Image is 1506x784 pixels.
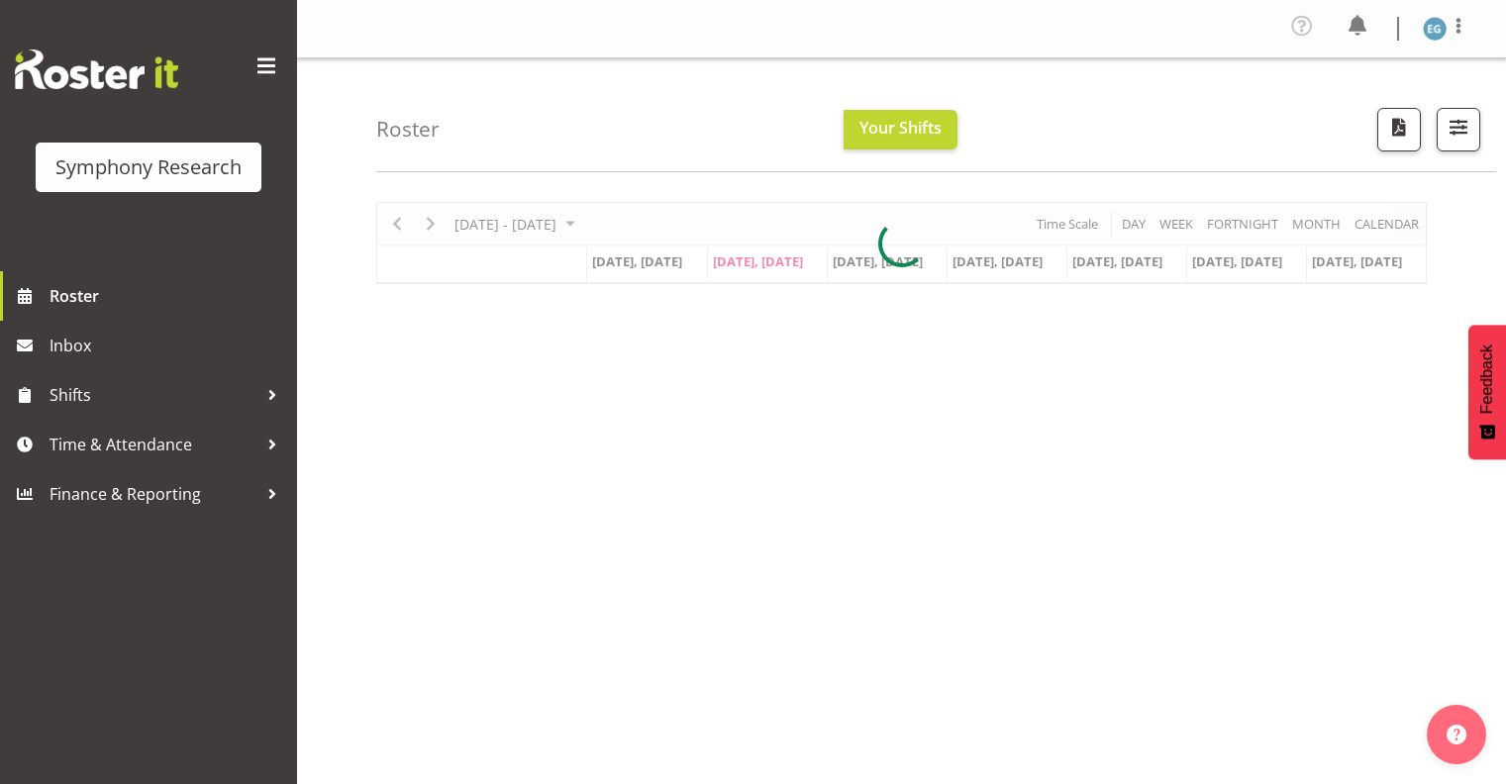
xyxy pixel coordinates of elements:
[1437,108,1480,151] button: Filter Shifts
[50,281,287,311] span: Roster
[50,331,287,360] span: Inbox
[1468,325,1506,459] button: Feedback - Show survey
[55,152,242,182] div: Symphony Research
[50,479,257,509] span: Finance & Reporting
[376,118,440,141] h4: Roster
[844,110,957,149] button: Your Shifts
[1377,108,1421,151] button: Download a PDF of the roster according to the set date range.
[50,380,257,410] span: Shifts
[50,430,257,459] span: Time & Attendance
[1423,17,1447,41] img: evelyn-gray1866.jpg
[1447,725,1466,744] img: help-xxl-2.png
[1478,344,1496,414] span: Feedback
[15,49,178,89] img: Rosterit website logo
[859,117,942,139] span: Your Shifts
